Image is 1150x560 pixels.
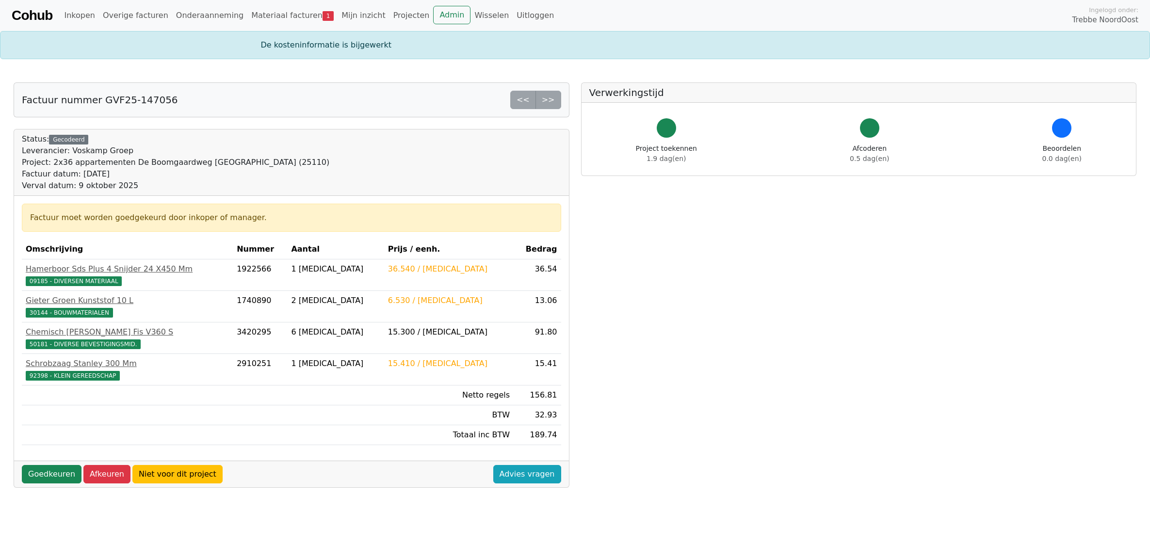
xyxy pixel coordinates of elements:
td: 91.80 [514,322,561,354]
th: Omschrijving [22,240,233,259]
a: Wisselen [470,6,513,25]
div: Schrobzaag Stanley 300 Mm [26,358,229,369]
th: Bedrag [514,240,561,259]
td: 189.74 [514,425,561,445]
div: Factuur moet worden goedgekeurd door inkoper of manager. [30,212,553,224]
a: Projecten [389,6,434,25]
div: Gecodeerd [49,135,88,144]
a: Materiaal facturen1 [247,6,338,25]
th: Aantal [287,240,384,259]
div: De kosteninformatie is bijgewerkt [255,39,895,51]
div: Beoordelen [1042,144,1082,164]
a: Overige facturen [99,6,172,25]
th: Nummer [233,240,287,259]
h5: Factuur nummer GVF25-147056 [22,94,178,106]
span: 30144 - BOUWMATERIALEN [26,308,113,318]
td: 13.06 [514,291,561,322]
a: Schrobzaag Stanley 300 Mm92398 - KLEIN GEREEDSCHAP [26,358,229,381]
div: 36.540 / [MEDICAL_DATA] [388,263,510,275]
span: 0.5 dag(en) [850,155,889,162]
td: 36.54 [514,259,561,291]
a: Gieter Groen Kunststof 10 L30144 - BOUWMATERIALEN [26,295,229,318]
span: Trebbe NoordOost [1072,15,1138,26]
div: Status: [22,133,329,192]
div: Leverancier: Voskamp Groep [22,145,329,157]
td: 2910251 [233,354,287,385]
div: Chemisch [PERSON_NAME] Fis V360 S [26,326,229,338]
td: 1740890 [233,291,287,322]
a: Inkopen [60,6,98,25]
td: Totaal inc BTW [384,425,514,445]
div: 15.410 / [MEDICAL_DATA] [388,358,510,369]
a: Chemisch [PERSON_NAME] Fis V360 S50181 - DIVERSE BEVESTIGINGSMID. [26,326,229,350]
div: Gieter Groen Kunststof 10 L [26,295,229,306]
a: Uitloggen [513,6,558,25]
td: 15.41 [514,354,561,385]
a: Admin [433,6,470,24]
span: Ingelogd onder: [1089,5,1138,15]
span: 1.9 dag(en) [647,155,686,162]
td: 32.93 [514,405,561,425]
span: 50181 - DIVERSE BEVESTIGINGSMID. [26,339,141,349]
a: Niet voor dit project [132,465,223,483]
a: Goedkeuren [22,465,81,483]
div: 1 [MEDICAL_DATA] [291,263,380,275]
div: 2 [MEDICAL_DATA] [291,295,380,306]
div: 6.530 / [MEDICAL_DATA] [388,295,510,306]
div: Project: 2x36 appartementen De Boomgaardweg [GEOGRAPHIC_DATA] (25110) [22,157,329,168]
div: Hamerboor Sds Plus 4 Snijder 24 X450 Mm [26,263,229,275]
td: 1922566 [233,259,287,291]
a: Onderaanneming [172,6,247,25]
a: Afkeuren [83,465,130,483]
div: 6 [MEDICAL_DATA] [291,326,380,338]
h5: Verwerkingstijd [589,87,1129,98]
a: Mijn inzicht [338,6,389,25]
td: 3420295 [233,322,287,354]
a: Cohub [12,4,52,27]
td: 156.81 [514,385,561,405]
span: 1 [323,11,334,21]
span: 92398 - KLEIN GEREEDSCHAP [26,371,120,381]
td: BTW [384,405,514,425]
div: Afcoderen [850,144,889,164]
div: Factuur datum: [DATE] [22,168,329,180]
a: Advies vragen [493,465,561,483]
a: Hamerboor Sds Plus 4 Snijder 24 X450 Mm09185 - DIVERSEN MATERIAAL [26,263,229,287]
span: 09185 - DIVERSEN MATERIAAL [26,276,122,286]
td: Netto regels [384,385,514,405]
div: Project toekennen [636,144,697,164]
th: Prijs / eenh. [384,240,514,259]
div: Verval datum: 9 oktober 2025 [22,180,329,192]
div: 15.300 / [MEDICAL_DATA] [388,326,510,338]
div: 1 [MEDICAL_DATA] [291,358,380,369]
span: 0.0 dag(en) [1042,155,1082,162]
